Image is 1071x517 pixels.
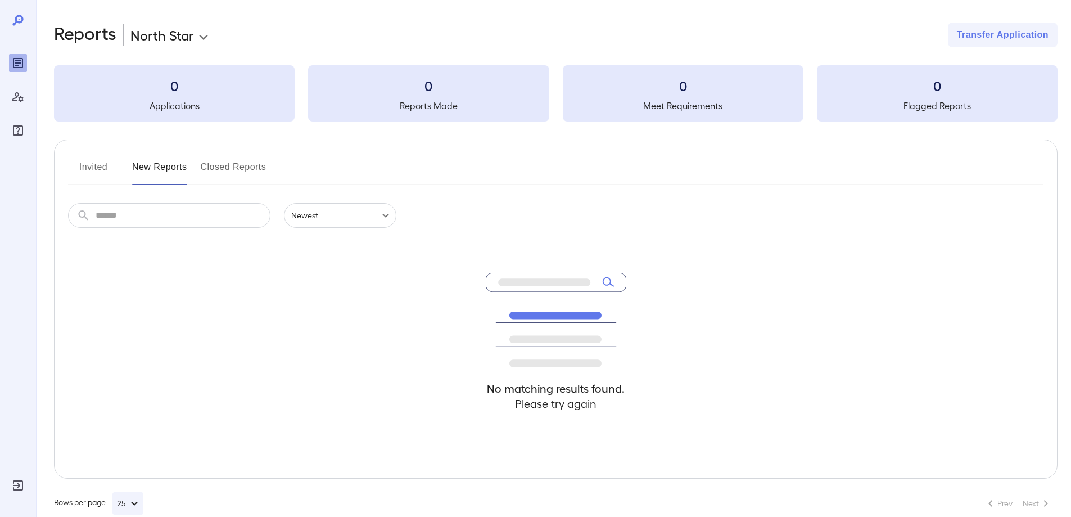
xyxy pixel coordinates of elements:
h4: Please try again [486,396,626,411]
div: Log Out [9,476,27,494]
h5: Applications [54,99,295,113]
h2: Reports [54,23,116,47]
h5: Meet Requirements [563,99,803,113]
div: Rows per page [54,492,143,515]
summary: 0Applications0Reports Made0Meet Requirements0Flagged Reports [54,65,1058,122]
h3: 0 [54,77,295,95]
nav: pagination navigation [979,494,1058,512]
button: 25 [112,492,143,515]
button: Transfer Application [948,23,1058,47]
h5: Reports Made [308,99,549,113]
h4: No matching results found. [486,381,626,396]
h5: Flagged Reports [817,99,1058,113]
h3: 0 [308,77,549,95]
div: Reports [9,54,27,72]
button: Closed Reports [201,158,266,185]
button: New Reports [132,158,187,185]
div: Newest [284,203,396,228]
div: FAQ [9,122,27,140]
button: Invited [68,158,119,185]
h3: 0 [563,77,803,95]
p: North Star [130,26,194,44]
div: Manage Users [9,88,27,106]
h3: 0 [817,77,1058,95]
